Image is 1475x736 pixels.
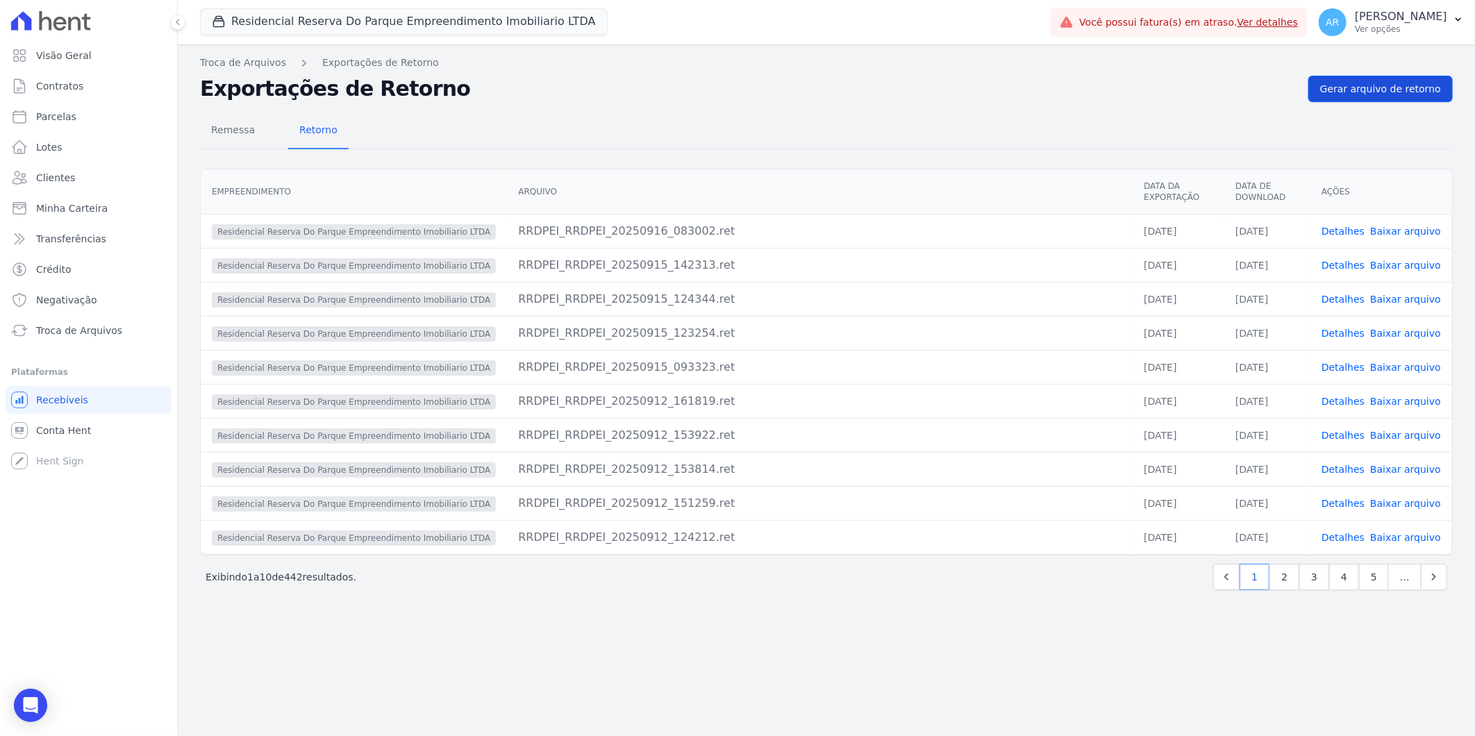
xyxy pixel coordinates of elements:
[200,8,608,35] button: Residencial Reserva Do Parque Empreendimento Imobiliario LTDA
[36,140,62,154] span: Lotes
[1322,396,1365,407] a: Detalhes
[6,194,172,222] a: Minha Carteira
[284,571,303,583] span: 442
[1224,248,1310,282] td: [DATE]
[1133,282,1224,316] td: [DATE]
[36,110,76,124] span: Parcelas
[1322,532,1365,543] a: Detalhes
[1224,282,1310,316] td: [DATE]
[1370,532,1441,543] a: Baixar arquivo
[1133,214,1224,248] td: [DATE]
[1299,564,1329,590] a: 3
[212,462,496,478] span: Residencial Reserva Do Parque Empreendimento Imobiliario LTDA
[6,286,172,314] a: Negativação
[1224,486,1310,520] td: [DATE]
[291,116,346,144] span: Retorno
[36,49,92,62] span: Visão Geral
[1133,169,1224,215] th: Data da Exportação
[6,42,172,69] a: Visão Geral
[260,571,272,583] span: 10
[1269,564,1299,590] a: 2
[1224,520,1310,554] td: [DATE]
[36,171,75,185] span: Clientes
[518,291,1122,308] div: RRDPEI_RRDPEI_20250915_124344.ret
[14,689,47,722] div: Open Intercom Messenger
[1079,15,1298,30] span: Você possui fatura(s) em atraso.
[518,461,1122,478] div: RRDPEI_RRDPEI_20250912_153814.ret
[1308,76,1453,102] a: Gerar arquivo de retorno
[1326,17,1339,27] span: AR
[1370,498,1441,509] a: Baixar arquivo
[1370,226,1441,237] a: Baixar arquivo
[518,223,1122,240] div: RRDPEI_RRDPEI_20250916_083002.ret
[1322,294,1365,305] a: Detalhes
[203,116,263,144] span: Remessa
[1322,464,1365,475] a: Detalhes
[1322,498,1365,509] a: Detalhes
[6,386,172,414] a: Recebíveis
[1370,328,1441,339] a: Baixar arquivo
[1322,260,1365,271] a: Detalhes
[1359,564,1389,590] a: 5
[1320,82,1441,96] span: Gerar arquivo de retorno
[36,324,122,337] span: Troca de Arquivos
[1322,430,1365,441] a: Detalhes
[288,113,349,149] a: Retorno
[1224,452,1310,486] td: [DATE]
[1388,564,1422,590] span: …
[6,225,172,253] a: Transferências
[1133,350,1224,384] td: [DATE]
[6,72,172,100] a: Contratos
[1237,17,1299,28] a: Ver detalhes
[212,428,496,444] span: Residencial Reserva Do Parque Empreendimento Imobiliario LTDA
[36,393,88,407] span: Recebíveis
[36,293,97,307] span: Negativação
[1370,260,1441,271] a: Baixar arquivo
[6,417,172,444] a: Conta Hent
[1370,430,1441,441] a: Baixar arquivo
[6,133,172,161] a: Lotes
[212,292,496,308] span: Residencial Reserva Do Parque Empreendimento Imobiliario LTDA
[247,571,253,583] span: 1
[1224,316,1310,350] td: [DATE]
[1322,362,1365,373] a: Detalhes
[1133,486,1224,520] td: [DATE]
[518,529,1122,546] div: RRDPEI_RRDPEI_20250912_124212.ret
[1308,3,1475,42] button: AR [PERSON_NAME] Ver opções
[201,169,507,215] th: Empreendimento
[322,56,439,70] a: Exportações de Retorno
[200,76,1297,101] h2: Exportações de Retorno
[1355,10,1447,24] p: [PERSON_NAME]
[200,113,266,149] a: Remessa
[212,258,496,274] span: Residencial Reserva Do Parque Empreendimento Imobiliario LTDA
[6,317,172,344] a: Troca de Arquivos
[6,164,172,192] a: Clientes
[1224,384,1310,418] td: [DATE]
[518,257,1122,274] div: RRDPEI_RRDPEI_20250915_142313.ret
[1224,169,1310,215] th: Data de Download
[212,394,496,410] span: Residencial Reserva Do Parque Empreendimento Imobiliario LTDA
[212,530,496,546] span: Residencial Reserva Do Parque Empreendimento Imobiliario LTDA
[36,262,72,276] span: Crédito
[1355,24,1447,35] p: Ver opções
[1133,316,1224,350] td: [DATE]
[1133,520,1224,554] td: [DATE]
[36,79,83,93] span: Contratos
[518,325,1122,342] div: RRDPEI_RRDPEI_20250915_123254.ret
[6,256,172,283] a: Crédito
[1133,418,1224,452] td: [DATE]
[1224,418,1310,452] td: [DATE]
[1133,384,1224,418] td: [DATE]
[1370,294,1441,305] a: Baixar arquivo
[518,359,1122,376] div: RRDPEI_RRDPEI_20250915_093323.ret
[1370,362,1441,373] a: Baixar arquivo
[200,56,286,70] a: Troca de Arquivos
[212,496,496,512] span: Residencial Reserva Do Parque Empreendimento Imobiliario LTDA
[212,326,496,342] span: Residencial Reserva Do Parque Empreendimento Imobiliario LTDA
[6,103,172,131] a: Parcelas
[36,201,108,215] span: Minha Carteira
[212,360,496,376] span: Residencial Reserva Do Parque Empreendimento Imobiliario LTDA
[200,113,349,149] nav: Tab selector
[1224,214,1310,248] td: [DATE]
[36,232,106,246] span: Transferências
